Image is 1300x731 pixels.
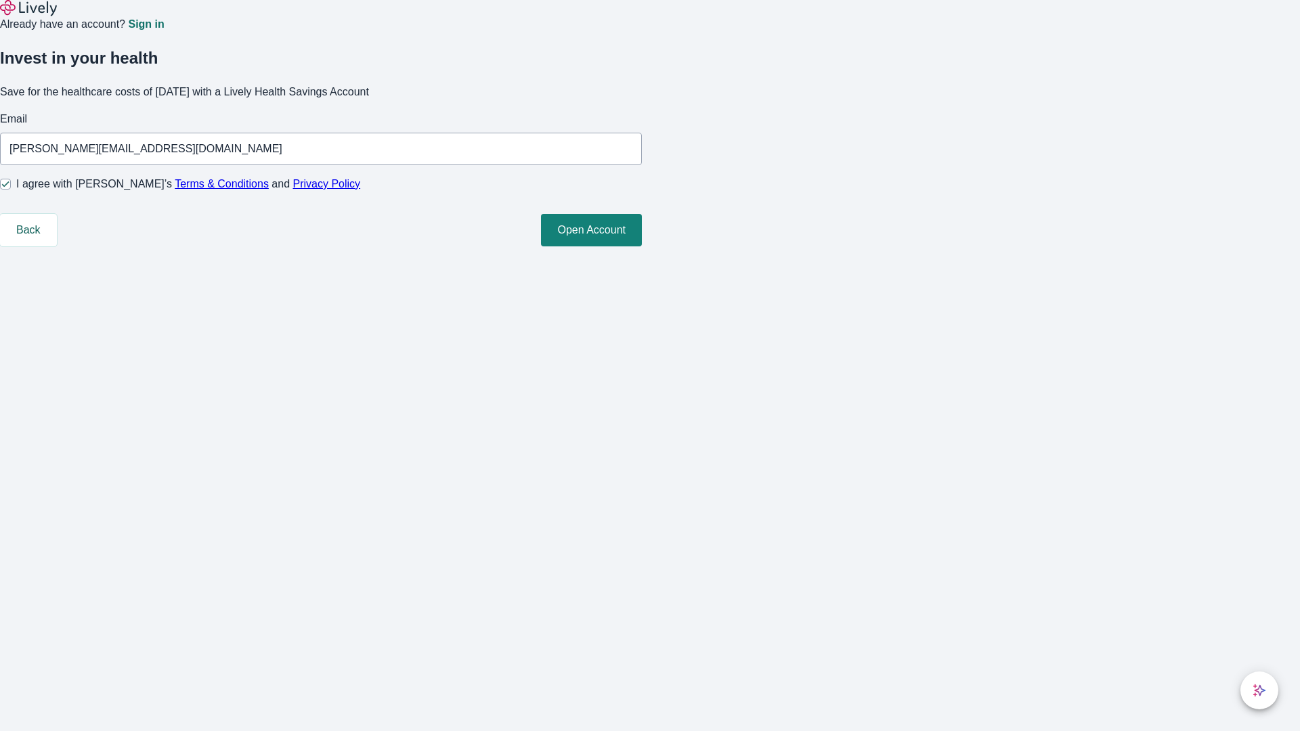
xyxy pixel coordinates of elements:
span: I agree with [PERSON_NAME]’s and [16,176,360,192]
svg: Lively AI Assistant [1253,684,1266,697]
a: Privacy Policy [293,178,361,190]
a: Terms & Conditions [175,178,269,190]
button: Open Account [541,214,642,246]
button: chat [1240,671,1278,709]
a: Sign in [128,19,164,30]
